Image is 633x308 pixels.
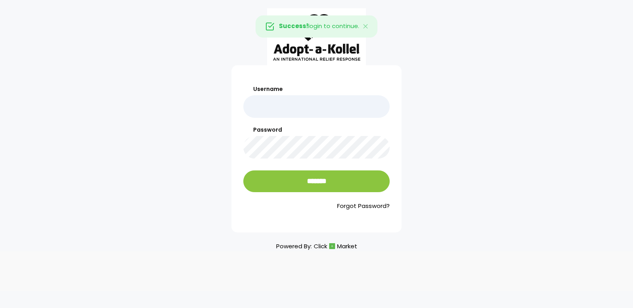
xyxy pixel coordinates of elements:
[256,15,377,38] div: login to continue.
[329,243,335,249] img: cm_icon.png
[243,202,390,211] a: Forgot Password?
[276,241,357,251] p: Powered By:
[267,8,366,65] img: aak_logo_sm.jpeg
[314,241,357,251] a: ClickMarket
[279,22,308,30] strong: Success!
[243,126,390,134] label: Password
[243,85,390,93] label: Username
[354,16,377,37] button: Close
